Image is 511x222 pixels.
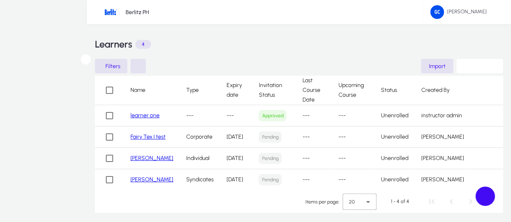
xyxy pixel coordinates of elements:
[296,76,332,105] th: Last Course Date
[415,169,471,190] td: [PERSON_NAME]
[130,85,173,95] div: Name
[391,197,409,205] div: 1 - 4 of 4
[415,148,471,169] td: [PERSON_NAME]
[220,76,252,105] th: Expiry date
[180,169,220,190] td: Syndicates
[349,199,355,205] span: 20
[374,105,415,127] td: Unenrolled
[332,169,374,190] td: ---
[296,169,332,190] td: ---
[126,9,149,16] p: Berlitz PH
[220,148,252,169] td: [DATE]
[220,169,252,190] td: [DATE]
[259,174,282,185] p: Pending
[186,85,199,95] div: Type
[130,176,173,183] a: [PERSON_NAME]
[415,76,471,105] th: Created By
[429,63,446,70] span: Import
[374,76,415,105] th: Status
[180,105,220,127] td: ---
[180,148,220,169] td: Individual
[180,127,220,148] td: Corporate
[130,133,166,140] a: Fairy Tex I test
[252,76,296,105] th: Invitation Status
[374,169,415,190] td: Unenrolled
[424,5,495,19] button: [PERSON_NAME]
[95,59,127,73] button: Filters
[430,5,444,19] img: 149.png
[103,4,118,20] img: 28.png
[220,127,252,148] td: [DATE]
[466,63,496,70] span: Add Learner
[332,76,374,105] th: Upcoming Course
[95,190,503,213] mat-paginator: Select page
[186,85,214,95] div: Type
[374,127,415,148] td: Unenrolled
[415,127,471,148] td: [PERSON_NAME]
[421,59,453,73] button: Import
[374,148,415,169] td: Unenrolled
[95,39,132,49] h3: Learners
[130,85,145,95] div: Name
[456,59,503,73] button: Add Learner
[415,105,471,127] td: instructor admin
[332,148,374,169] td: ---
[130,155,173,162] a: [PERSON_NAME]
[332,127,374,148] td: ---
[305,198,339,206] div: Items per page:
[332,105,374,127] td: ---
[259,153,282,164] p: Pending
[296,105,332,127] td: ---
[135,40,151,49] p: 4
[259,131,282,143] p: Pending
[430,5,488,19] span: [PERSON_NAME]
[130,112,160,119] a: learner one
[220,105,252,127] td: ---
[105,63,120,70] span: Filters
[296,148,332,169] td: ---
[296,127,332,148] td: ---
[259,110,286,121] p: Approved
